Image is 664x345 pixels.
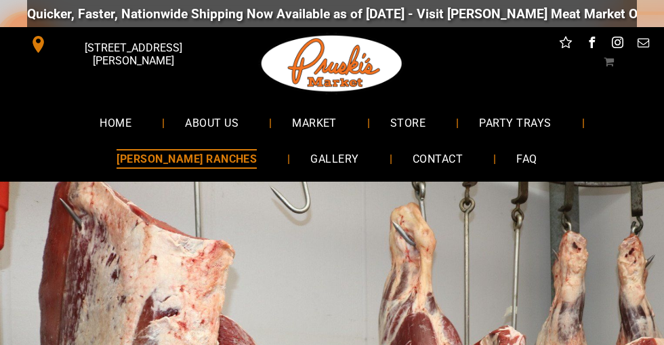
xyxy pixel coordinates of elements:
a: PARTY TRAYS [459,104,571,140]
a: [PERSON_NAME] RANCHES [96,141,277,177]
a: GALLERY [290,141,379,177]
a: CONTACT [392,141,483,177]
a: ABOUT US [165,104,259,140]
span: [STREET_ADDRESS][PERSON_NAME] [50,35,217,74]
a: STORE [370,104,446,140]
a: Social network [558,34,575,55]
a: [STREET_ADDRESS][PERSON_NAME] [20,34,219,55]
img: Pruski-s+Market+HQ+Logo2-1920w.png [259,27,405,100]
a: HOME [79,104,152,140]
a: MARKET [272,104,357,140]
a: instagram [609,34,627,55]
a: FAQ [496,141,557,177]
a: email [635,34,652,55]
a: facebook [583,34,601,55]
